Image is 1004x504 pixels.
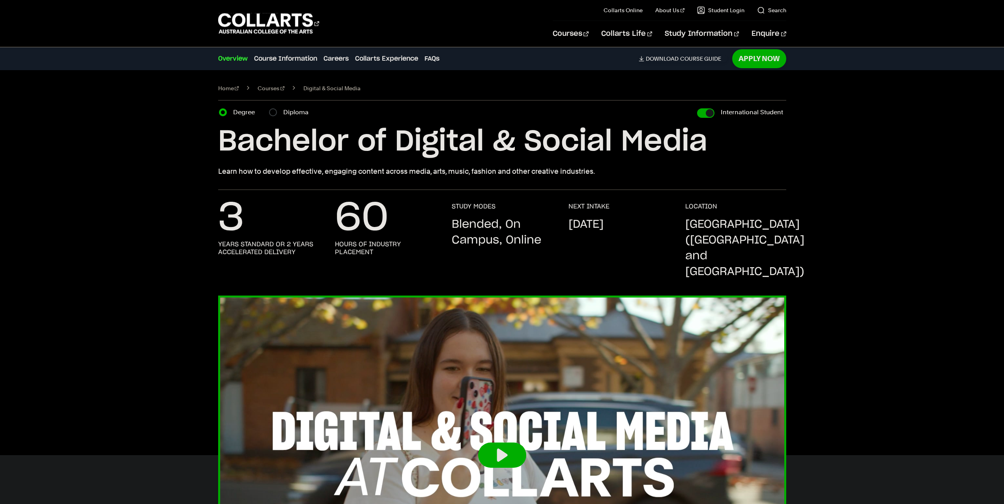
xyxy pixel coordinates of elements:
label: International Student [721,107,783,118]
p: 60 [335,203,389,234]
a: Enquire [752,21,786,47]
h3: years standard or 2 years accelerated delivery [218,240,319,256]
h3: NEXT INTAKE [568,203,610,210]
a: Collarts Experience [355,54,418,63]
a: About Us [655,6,684,14]
label: Diploma [283,107,313,118]
p: [GEOGRAPHIC_DATA] ([GEOGRAPHIC_DATA] and [GEOGRAPHIC_DATA]) [685,217,804,280]
a: Search [757,6,786,14]
p: Learn how to develop effective, engaging content across media, arts, music, fashion and other cre... [218,166,786,177]
a: Home [218,83,239,94]
h3: LOCATION [685,203,717,210]
p: Blended, On Campus, Online [452,217,553,248]
h1: Bachelor of Digital & Social Media [218,124,786,160]
a: Overview [218,54,248,63]
span: Download [646,55,679,62]
a: Careers [323,54,349,63]
a: DownloadCourse Guide [639,55,727,62]
a: Collarts Life [601,21,652,47]
p: [DATE] [568,217,604,232]
a: Courses [258,83,284,94]
div: Go to homepage [218,12,319,35]
a: Collarts Online [604,6,643,14]
span: Digital & Social Media [303,83,361,94]
a: FAQs [424,54,439,63]
p: 3 [218,203,244,234]
a: Apply Now [732,49,786,68]
a: Student Login [697,6,744,14]
a: Courses [553,21,589,47]
label: Degree [233,107,260,118]
a: Course Information [254,54,317,63]
h3: hours of industry placement [335,240,436,256]
a: Study Information [665,21,739,47]
h3: STUDY MODES [452,203,495,210]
